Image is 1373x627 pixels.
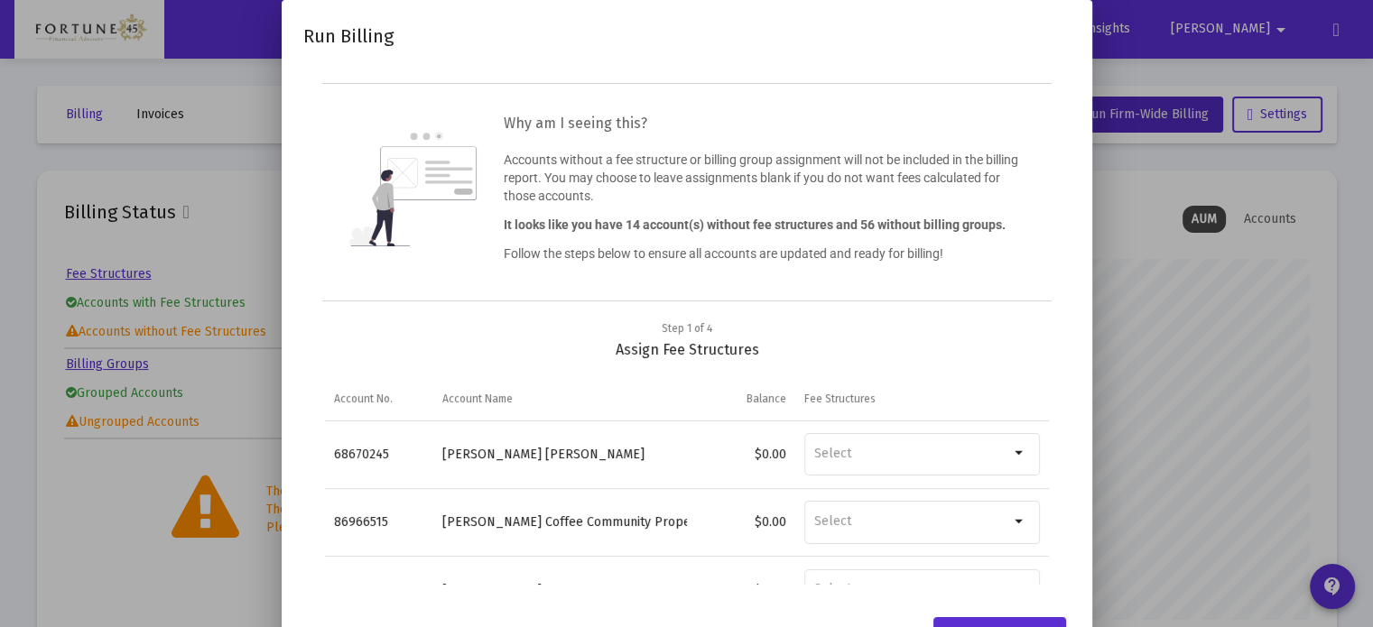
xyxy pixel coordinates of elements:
[504,244,1024,263] p: Follow the steps below to ensure all accounts are updated and ready for billing!
[813,446,1008,462] input: Select
[695,446,785,464] div: $0.00
[1008,578,1030,600] mat-icon: arrow_drop_down
[695,513,785,531] div: $0.00
[325,377,433,420] td: Column Account No.
[662,319,712,337] div: Step 1 of 4
[504,151,1024,205] p: Accounts without a fee structure or billing group assignment will not be included in the billing ...
[795,377,1049,420] td: Column Fee Structures
[686,377,794,420] td: Column Balance
[442,446,678,464] div: [PERSON_NAME] [PERSON_NAME]
[325,557,433,624] td: 73896841
[325,421,433,489] td: 68670245
[804,392,876,406] div: Fee Structures
[813,581,1008,597] input: Select
[325,488,433,556] td: 86966515
[349,133,477,246] img: question
[813,442,1008,466] mat-chip-list: Selection
[695,582,785,600] div: $0.00
[1008,511,1030,532] mat-icon: arrow_drop_down
[303,22,394,51] h2: Run Billing
[813,577,1008,601] mat-chip-list: Selection
[504,216,1024,234] p: It looks like you have 14 account(s) without fee structures and 56 without billing groups.
[813,513,1008,530] input: Select
[442,513,678,531] div: [PERSON_NAME] Coffee Community Property
[504,111,1024,136] h3: Why am I seeing this?
[325,319,1049,359] div: Assign Fee Structures
[442,582,678,600] div: [PERSON_NAME] Community Property
[442,392,513,406] div: Account Name
[433,377,687,420] td: Column Account Name
[813,510,1008,533] mat-chip-list: Selection
[334,392,393,406] div: Account No.
[1008,442,1030,464] mat-icon: arrow_drop_down
[747,392,786,406] div: Balance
